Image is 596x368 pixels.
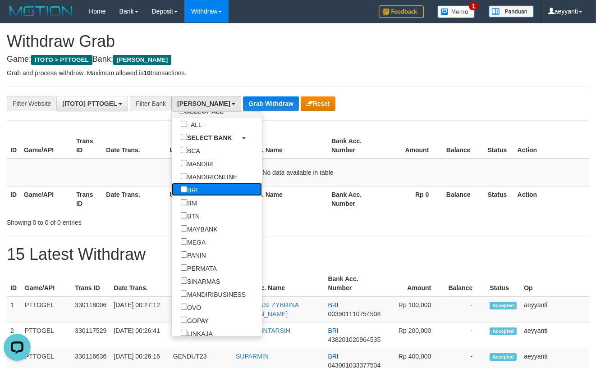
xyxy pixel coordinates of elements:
[21,296,71,323] td: PTTOGEL
[181,277,187,284] input: SINARMAS
[181,317,187,323] input: GOPAY
[181,304,187,310] input: OVO
[484,133,514,159] th: Status
[172,235,215,248] label: MEGA
[110,323,169,348] td: [DATE] 00:26:41
[181,121,187,127] input: - ALL -
[172,170,246,183] label: MANDIRIONLINE
[445,296,486,323] td: -
[7,68,589,77] p: Grab and process withdraw. Maximum allowed is transactions.
[7,186,20,212] th: ID
[166,133,230,159] th: User ID
[489,5,534,18] img: panduan.png
[187,134,232,141] b: SELECT BANK
[181,160,187,166] input: MANDIRI
[181,238,187,245] input: MEGA
[232,271,324,296] th: Bank Acc. Name
[243,96,298,111] button: Grab Withdraw
[172,144,209,157] label: BCA
[172,131,262,144] a: SELECT BANK
[171,96,241,111] button: [PERSON_NAME]
[20,186,73,212] th: Game/API
[181,212,187,218] input: BTN
[469,2,478,10] span: 1
[380,186,442,212] th: Rp 0
[379,5,424,18] img: Feedback.jpg
[181,134,187,140] input: SELECT BANK
[166,186,230,212] th: User ID
[21,323,71,348] td: PTTOGEL
[20,133,73,159] th: Game/API
[56,96,128,111] button: [ITOTO] PTTOGEL
[490,353,517,361] span: Accepted
[181,186,187,192] input: BRI
[7,5,75,18] img: MOTION_logo.png
[113,55,171,65] span: [PERSON_NAME]
[230,186,328,212] th: Bank Acc. Name
[172,248,215,261] label: PANIN
[110,296,169,323] td: [DATE] 00:27:12
[172,196,206,209] label: BNI
[7,96,56,111] div: Filter Website
[7,32,589,50] h1: Withdraw Grab
[7,245,589,264] h1: 15 Latest Withdraw
[172,274,229,287] label: SINARMAS
[328,310,381,318] span: Copy 003901110754508 to clipboard
[236,327,290,334] a: MIMIN MINTARSIH
[181,330,187,336] input: LINKAJA
[437,5,475,18] img: Button%20Memo.svg
[328,133,380,159] th: Bank Acc. Number
[73,186,102,212] th: Trans ID
[181,199,187,205] input: BNI
[7,271,21,296] th: ID
[172,157,223,170] label: MANDIRI
[301,96,335,111] button: Reset
[181,291,187,297] input: MANDIRIBUSINESS
[172,287,255,300] label: MANDIRIBUSINESS
[130,96,171,111] div: Filter Bank
[170,296,232,323] td: TRISAR
[172,118,215,131] label: - ALL -
[520,296,589,323] td: aeyyanti
[102,186,166,212] th: Date Trans.
[7,296,21,323] td: 1
[328,327,338,334] span: BRI
[486,271,520,296] th: Status
[7,55,589,64] h4: Game: Bank:
[181,173,187,179] input: MANDIRIONLINE
[328,336,381,343] span: Copy 438201020964535 to clipboard
[384,296,445,323] td: Rp 100,000
[177,100,230,107] span: [PERSON_NAME]
[172,209,209,222] label: BTN
[172,313,218,327] label: GOPAY
[172,222,226,235] label: MAYBANK
[4,4,31,31] button: Open LiveChat chat widget
[520,323,589,348] td: aeyyanti
[181,147,187,153] input: BCA
[490,302,517,309] span: Accepted
[324,271,384,296] th: Bank Acc. Number
[384,271,445,296] th: Amount
[181,251,187,258] input: PANIN
[102,133,166,159] th: Date Trans.
[514,186,589,212] th: Action
[328,186,380,212] th: Bank Acc. Number
[442,186,484,212] th: Balance
[328,353,338,360] span: BRI
[31,55,92,65] span: ITOTO > PTTOGEL
[71,323,110,348] td: 330117529
[172,183,206,196] label: BRI
[71,271,110,296] th: Trans ID
[172,261,226,274] label: PERMATA
[181,264,187,271] input: PERMATA
[236,301,298,318] a: SARINANSI ZYBRINA [PERSON_NAME]
[71,296,110,323] td: 330118006
[170,271,232,296] th: User ID
[7,133,20,159] th: ID
[328,301,338,309] span: BRI
[7,159,589,186] td: No data available in table
[181,225,187,232] input: MAYBANK
[490,327,517,335] span: Accepted
[21,271,71,296] th: Game/API
[73,133,102,159] th: Trans ID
